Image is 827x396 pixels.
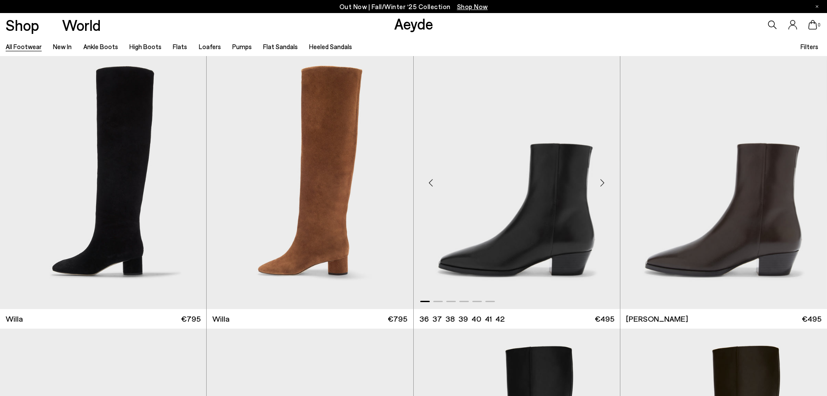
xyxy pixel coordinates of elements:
[6,17,39,33] a: Shop
[414,50,620,309] img: Baba Pointed Cowboy Boots
[199,43,221,50] a: Loafers
[590,170,616,196] div: Next slide
[53,43,72,50] a: New In
[432,313,442,324] li: 37
[801,43,818,50] span: Filters
[471,313,481,324] li: 40
[620,309,827,329] a: [PERSON_NAME] €495
[388,313,407,324] span: €795
[457,3,488,10] span: Navigate to /collections/new-in
[414,50,620,309] a: 6 / 6 1 / 6 2 / 6 3 / 6 4 / 6 5 / 6 6 / 6 1 / 6 Next slide Previous slide
[418,170,444,196] div: Previous slide
[394,14,433,33] a: Aeyde
[817,23,821,27] span: 0
[263,43,298,50] a: Flat Sandals
[485,313,492,324] li: 41
[232,43,252,50] a: Pumps
[620,50,827,309] div: 1 / 6
[595,313,614,324] span: €495
[207,309,413,329] a: Willa €795
[495,313,504,324] li: 42
[808,20,817,30] a: 0
[620,50,826,309] img: Baba Pointed Cowboy Boots
[620,50,827,309] a: 6 / 6 1 / 6 2 / 6 3 / 6 4 / 6 5 / 6 6 / 6 1 / 6 Next slide Previous slide
[83,43,118,50] a: Ankle Boots
[339,1,488,12] p: Out Now | Fall/Winter ‘25 Collection
[6,313,23,324] span: Willa
[414,50,620,309] div: 1 / 6
[6,43,42,50] a: All Footwear
[173,43,187,50] a: Flats
[620,50,826,309] div: 2 / 6
[181,313,201,324] span: €795
[458,313,468,324] li: 39
[62,17,101,33] a: World
[626,313,688,324] span: [PERSON_NAME]
[309,43,352,50] a: Heeled Sandals
[414,309,620,329] a: 36 37 38 39 40 41 42 €495
[212,313,230,324] span: Willa
[802,313,821,324] span: €495
[445,313,455,324] li: 38
[129,43,161,50] a: High Boots
[620,50,827,309] img: Baba Pointed Cowboy Boots
[419,313,429,324] li: 36
[207,50,413,309] img: Willa Suede Knee-High Boots
[419,313,502,324] ul: variant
